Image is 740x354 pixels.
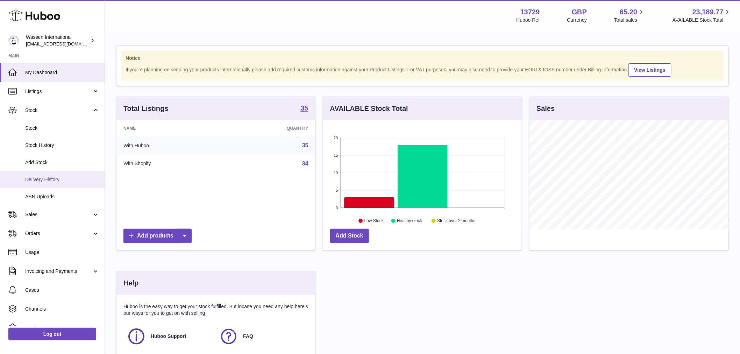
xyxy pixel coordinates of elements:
[517,17,540,23] div: Huboo Ref
[25,306,99,312] span: Channels
[25,69,99,76] span: My Dashboard
[614,17,645,23] span: Total sales
[25,193,99,200] span: ASN Uploads
[628,63,671,77] a: View Listings
[336,188,338,192] text: 5
[437,219,475,224] text: Stock over 2 months
[334,153,338,157] text: 15
[673,17,732,23] span: AVAILABLE Stock Total
[25,230,92,237] span: Orders
[224,120,315,136] th: Quantity
[123,278,138,288] h3: Help
[25,287,99,293] span: Cases
[243,333,253,340] span: FAQ
[26,34,89,47] div: Wassen International
[614,7,645,23] a: 65.20 Total sales
[300,105,308,112] strong: 35
[336,206,338,210] text: 0
[123,229,192,243] a: Add products
[116,155,224,173] td: With Shopify
[127,327,212,346] a: Huboo Support
[219,327,305,346] a: FAQ
[692,7,724,17] span: 23,189.77
[25,249,99,256] span: Usage
[8,35,19,46] img: internalAdmin-13729@internal.huboo.com
[536,104,555,113] h3: Sales
[334,171,338,175] text: 10
[302,161,308,167] a: 34
[123,303,308,317] p: Huboo is the easy way to get your stock fulfilled. But incase you need any help here's our ways f...
[25,325,99,331] span: Settings
[25,142,99,149] span: Stock History
[620,7,637,17] span: 65.20
[520,7,540,17] strong: 13729
[126,62,719,77] div: If you're planning on sending your products internationally please add required customs informati...
[126,55,719,62] strong: Notice
[300,105,308,113] a: 35
[8,328,96,340] a: Log out
[572,7,587,17] strong: GBP
[330,104,408,113] h3: AVAILABLE Stock Total
[116,136,224,155] td: With Huboo
[334,136,338,140] text: 20
[302,142,308,148] a: 35
[673,7,732,23] a: 23,189.77 AVAILABLE Stock Total
[397,219,422,224] text: Healthy stock
[26,41,103,47] span: [EMAIL_ADDRESS][DOMAIN_NAME]
[364,219,384,224] text: Low Stock
[123,104,169,113] h3: Total Listings
[25,268,92,275] span: Invoicing and Payments
[330,229,369,243] a: Add Stock
[25,176,99,183] span: Delivery History
[25,88,92,95] span: Listings
[25,159,99,166] span: Add Stock
[116,120,224,136] th: Name
[151,333,186,340] span: Huboo Support
[25,125,99,132] span: Stock
[567,17,587,23] div: Currency
[25,107,92,114] span: Stock
[25,211,92,218] span: Sales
